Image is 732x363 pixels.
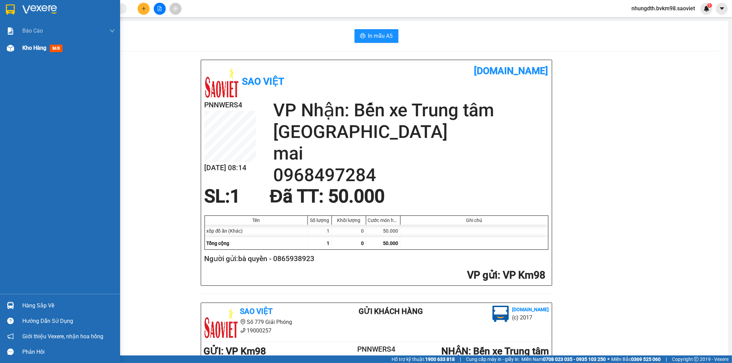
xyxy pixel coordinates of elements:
span: In mẫu A5 [368,32,393,40]
span: SL: [205,186,230,207]
strong: 0708 023 035 - 0935 103 250 [543,356,606,362]
b: Gửi khách hàng [359,307,423,316]
span: Giới thiệu Vexere, nhận hoa hồng [22,332,103,341]
span: nhungdth.bvkm98.saoviet [626,4,700,13]
span: message [7,349,14,355]
img: logo.jpg [205,65,239,99]
div: Hướng dẫn sử dụng [22,316,115,326]
b: Sao Việt [240,307,273,316]
img: logo.jpg [4,5,38,40]
img: solution-icon [7,27,14,35]
span: 1 [327,241,330,246]
span: mới [50,45,62,52]
button: printerIn mẫu A5 [355,29,398,43]
button: caret-down [716,3,728,15]
span: file-add [157,6,162,11]
img: warehouse-icon [7,302,14,309]
div: Khối lượng [334,218,364,223]
span: ⚪️ [607,358,609,361]
b: Sao Việt [242,76,284,87]
span: | [460,355,461,363]
div: Phản hồi [22,347,115,357]
button: file-add [154,3,166,15]
h2: PNNWERS4 [205,99,256,111]
div: Số lượng [310,218,330,223]
h2: mai [273,143,548,164]
span: Đã TT : 50.000 [270,186,385,207]
div: Tên [207,218,306,223]
span: Báo cáo [22,26,43,35]
span: printer [360,33,365,39]
img: logo-vxr [6,4,15,15]
span: caret-down [719,5,725,12]
sup: 1 [707,3,712,8]
span: 1 [708,3,711,8]
span: environment [240,319,246,325]
span: plus [141,6,146,11]
div: 1 [308,225,332,237]
span: 50.000 [383,241,398,246]
b: GỬI : VP Km98 [204,346,266,357]
span: down [109,28,115,34]
strong: 0369 525 060 [631,356,661,362]
span: copyright [694,357,699,362]
div: Hàng sắp về [22,301,115,311]
div: Ghi chú [402,218,546,223]
span: | [666,355,667,363]
b: Sao Việt [42,16,84,27]
h2: : VP Km98 [205,268,546,282]
span: phone [240,328,246,333]
li: Số 779 Giải Phóng [204,318,332,326]
span: Miền Bắc [611,355,661,363]
b: [DOMAIN_NAME] [474,65,548,77]
span: VP gửi [467,269,498,281]
span: Miền Nam [521,355,606,363]
span: Cung cấp máy in - giấy in: [466,355,520,363]
img: logo.jpg [204,306,238,340]
h2: [DATE] 08:14 [205,162,256,174]
div: 50.000 [366,225,400,237]
b: [DOMAIN_NAME] [512,307,549,312]
img: logo.jpg [492,306,509,322]
h2: PNNWERS4 [4,40,55,51]
h2: VP Nhận: Bến xe Trung tâm [GEOGRAPHIC_DATA] [273,99,548,143]
button: plus [138,3,150,15]
span: 1 [230,186,241,207]
div: Cước món hàng [368,218,398,223]
span: 0 [361,241,364,246]
button: aim [170,3,182,15]
span: Tổng cộng [207,241,230,246]
h2: 0968497284 [273,164,548,186]
span: Hỗ trợ kỹ thuật: [392,355,455,363]
div: 0 [332,225,366,237]
li: (c) 2017 [512,313,549,322]
span: question-circle [7,318,14,324]
img: warehouse-icon [7,45,14,52]
li: 19000257 [204,326,332,335]
span: notification [7,333,14,340]
div: xốp đồ ăn (Khác) [205,225,308,237]
strong: 1900 633 818 [425,356,455,362]
img: icon-new-feature [704,5,710,12]
h2: PNNWERS4 [348,344,405,355]
span: Kho hàng [22,45,46,51]
h2: Người gửi: bà quyền - 0865938923 [205,253,546,265]
span: aim [173,6,178,11]
h2: VP Nhận: Bến xe Trung tâm [GEOGRAPHIC_DATA] [39,40,178,105]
